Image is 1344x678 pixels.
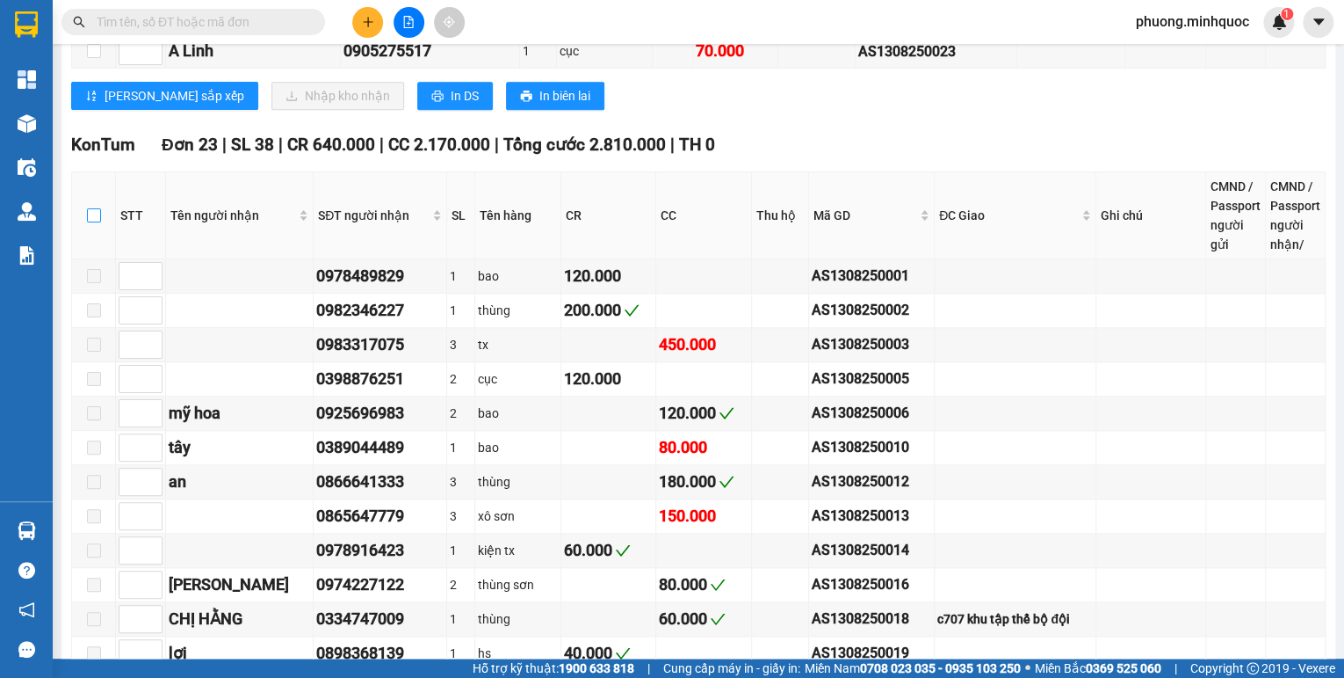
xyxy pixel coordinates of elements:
[475,172,561,259] th: Tên hàng
[478,438,558,457] div: bao
[431,90,444,104] span: printer
[1174,659,1177,678] span: |
[450,609,472,629] div: 1
[647,659,650,678] span: |
[478,644,558,663] div: hs
[1086,661,1161,675] strong: 0369 525 060
[402,16,415,28] span: file-add
[670,135,675,155] span: |
[450,266,472,286] div: 1
[450,404,472,423] div: 2
[388,135,490,155] span: CC 2.170.000
[434,7,465,38] button: aim
[564,538,654,563] div: 60.000
[316,298,444,323] div: 0982346227
[809,637,935,671] td: AS1308250019
[809,259,935,294] td: AS1308250001
[1210,177,1261,254] div: CMND / Passport người gửi
[478,507,558,526] div: xô sơn
[495,135,499,155] span: |
[478,335,558,354] div: tx
[316,538,444,563] div: 0978916423
[450,335,472,354] div: 3
[812,333,931,355] div: AS1308250003
[1283,8,1290,20] span: 1
[809,465,935,499] td: AS1308250012
[659,332,748,357] div: 450.000
[659,401,748,426] div: 120.000
[394,7,424,38] button: file-add
[450,541,472,560] div: 1
[71,82,258,110] button: sort-ascending[PERSON_NAME] sắp xếp
[162,135,218,155] span: Đơn 23
[450,369,472,389] div: 2
[1096,172,1206,259] th: Ghi chú
[812,299,931,321] div: AS1308250002
[710,577,726,593] span: check
[169,607,310,631] div: CHỊ HẰNG
[659,607,748,631] div: 60.000
[564,367,654,391] div: 120.000
[719,474,734,490] span: check
[71,135,135,155] span: KonTum
[18,562,35,579] span: question-circle
[18,202,36,221] img: warehouse-icon
[116,172,166,259] th: STT
[937,609,1093,629] div: c707 khu tập thể bộ đội
[812,265,931,287] div: AS1308250001
[812,470,931,492] div: AS1308250012
[222,135,227,155] span: |
[812,573,931,595] div: AS1308250016
[316,435,444,460] div: 0389044489
[564,264,654,288] div: 120.000
[451,86,479,106] span: In DS
[314,259,447,294] td: 0978489829
[352,7,383,38] button: plus
[520,90,532,104] span: printer
[314,568,447,602] td: 0974227122
[659,504,748,529] div: 150.000
[450,575,472,594] div: 2
[169,435,310,460] div: tây
[659,435,748,460] div: 80.000
[73,16,85,28] span: search
[316,572,444,597] div: 0974227122
[231,135,274,155] span: SL 38
[316,504,444,529] div: 0865647779
[812,642,931,664] div: AS1308250019
[316,367,444,391] div: 0398876251
[18,641,35,658] span: message
[314,431,447,465] td: 0389044489
[169,401,310,426] div: mỹ hoa
[506,82,604,110] button: printerIn biên lai
[166,465,314,499] td: an
[478,609,558,629] div: thùng
[316,401,444,426] div: 0925696983
[564,641,654,666] div: 40.000
[523,41,553,61] div: 1
[166,431,314,465] td: tây
[450,438,472,457] div: 1
[615,645,631,661] span: check
[1271,14,1287,30] img: icon-new-feature
[812,368,931,390] div: AS1308250005
[559,661,634,675] strong: 1900 633 818
[1270,177,1320,254] div: CMND / Passport người nhận/
[450,507,472,526] div: 3
[659,572,748,597] div: 80.000
[939,206,1078,225] span: ĐC Giao
[1281,8,1293,20] sup: 1
[809,534,935,568] td: AS1308250014
[812,539,931,561] div: AS1308250014
[809,397,935,431] td: AS1308250006
[560,41,650,61] div: cục
[860,661,1021,675] strong: 0708 023 035 - 0935 103 250
[478,472,558,492] div: thùng
[450,301,472,320] div: 1
[450,644,472,663] div: 1
[314,362,447,397] td: 0398876251
[719,405,734,421] span: check
[478,266,558,286] div: bao
[1025,665,1030,672] span: ⚪️
[316,641,444,666] div: 0898368139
